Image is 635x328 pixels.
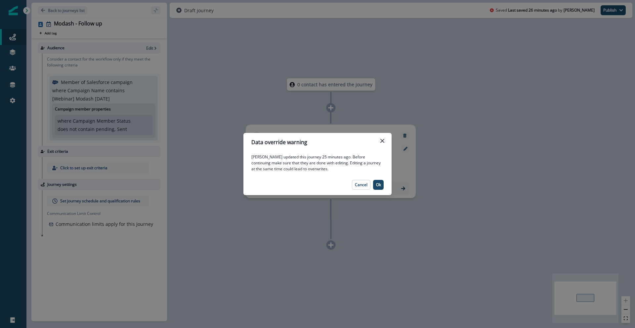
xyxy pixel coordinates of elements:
[251,154,384,172] p: [PERSON_NAME] updated this journey 25 minutes ago. Before continuing make sure that they are done...
[377,136,388,146] button: Close
[376,183,381,187] p: Ok
[251,138,307,146] p: Data override warning
[373,180,384,190] button: Ok
[355,183,367,187] p: Cancel
[352,180,370,190] button: Cancel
